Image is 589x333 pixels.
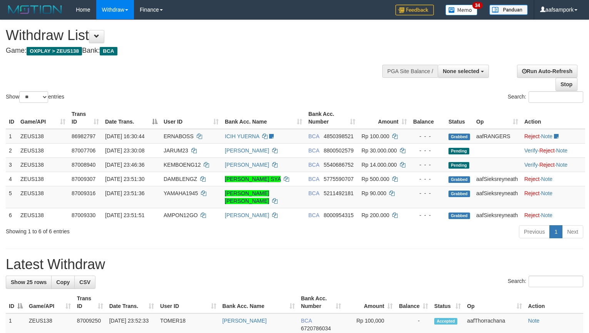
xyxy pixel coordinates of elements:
span: 87009316 [72,190,95,196]
span: JARUM23 [164,147,188,154]
span: AMPON12GO [164,212,198,218]
span: Copy 5540686752 to clipboard [324,162,354,168]
img: Button%20Memo.svg [445,5,478,15]
span: Rp 30.000.000 [361,147,397,154]
th: Op: activate to sort column ascending [473,107,521,129]
button: None selected [438,65,489,78]
h4: Game: Bank: [6,47,385,55]
span: Grabbed [448,191,470,197]
td: 4 [6,172,17,186]
a: Run Auto-Refresh [517,65,577,78]
a: 1 [549,225,562,238]
img: panduan.png [489,5,528,15]
div: Showing 1 to 6 of 6 entries [6,224,240,235]
td: ZEUS138 [17,172,69,186]
span: OXPLAY > ZEUS138 [27,47,82,55]
th: User ID: activate to sort column ascending [161,107,222,129]
a: Reject [524,133,540,139]
td: aafSieksreyneath [473,208,521,222]
td: aafRANGERS [473,129,521,144]
span: 34 [472,2,483,9]
th: Game/API: activate to sort column ascending [26,291,74,313]
a: Reject [524,176,540,182]
a: Note [541,133,553,139]
td: aafSieksreyneath [473,186,521,208]
span: Copy 6720786034 to clipboard [301,325,331,331]
a: Reject [539,162,555,168]
th: Bank Acc. Name: activate to sort column ascending [219,291,298,313]
th: Action [525,291,583,313]
td: ZEUS138 [17,143,69,157]
th: Trans ID: activate to sort column ascending [74,291,106,313]
span: Rp 14.000.000 [361,162,397,168]
a: Verify [524,147,538,154]
td: 6 [6,208,17,222]
div: - - - [413,189,442,197]
a: Note [556,147,567,154]
a: ICIH YUERNA [225,133,259,139]
span: Copy 5775590707 to clipboard [324,176,354,182]
td: · · [521,157,585,172]
span: Show 25 rows [11,279,47,285]
th: Bank Acc. Name: activate to sort column ascending [222,107,305,129]
th: Date Trans.: activate to sort column ascending [106,291,157,313]
a: [PERSON_NAME] [PERSON_NAME] [225,190,269,204]
a: [PERSON_NAME] [223,318,267,324]
td: 3 [6,157,17,172]
td: · · [521,143,585,157]
span: Copy 8000954315 to clipboard [324,212,354,218]
span: Copy 5211492181 to clipboard [324,190,354,196]
td: · [521,208,585,222]
span: BCA [308,212,319,218]
div: PGA Site Balance / [382,65,438,78]
span: 87009307 [72,176,95,182]
span: Copy [56,279,70,285]
span: Copy 4850398521 to clipboard [324,133,354,139]
a: Note [556,162,567,168]
td: 1 [6,129,17,144]
th: Status [445,107,473,129]
th: Amount: activate to sort column ascending [358,107,410,129]
span: Rp 100.000 [361,133,389,139]
a: Reject [524,190,540,196]
span: BCA [308,147,319,154]
span: BCA [308,190,319,196]
a: Note [541,190,553,196]
span: KEMBOENG12 [164,162,201,168]
th: Trans ID: activate to sort column ascending [69,107,102,129]
span: BCA [100,47,117,55]
span: [DATE] 23:30:08 [105,147,144,154]
span: ERNABOSS [164,133,194,139]
td: ZEUS138 [17,157,69,172]
span: 87009330 [72,212,95,218]
span: BCA [308,176,319,182]
span: DAMBLENGZ [164,176,197,182]
span: Rp 90.000 [361,190,387,196]
a: Previous [519,225,550,238]
div: - - - [413,211,442,219]
span: BCA [308,162,319,168]
a: Verify [524,162,538,168]
a: Reject [524,212,540,218]
th: Op: activate to sort column ascending [464,291,525,313]
a: Next [562,225,583,238]
a: Note [541,212,553,218]
td: · [521,129,585,144]
div: - - - [413,175,442,183]
input: Search: [529,276,583,287]
th: Game/API: activate to sort column ascending [17,107,69,129]
span: 87007706 [72,147,95,154]
td: ZEUS138 [17,208,69,222]
td: 5 [6,186,17,208]
span: Grabbed [448,213,470,219]
th: Date Trans.: activate to sort column descending [102,107,161,129]
td: 2 [6,143,17,157]
label: Show entries [6,91,64,103]
td: aafSieksreyneath [473,172,521,186]
th: Balance [410,107,445,129]
span: Pending [448,148,469,154]
div: - - - [413,147,442,154]
a: [PERSON_NAME] [225,147,269,154]
th: Bank Acc. Number: activate to sort column ascending [305,107,358,129]
span: YAMAHA1945 [164,190,198,196]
